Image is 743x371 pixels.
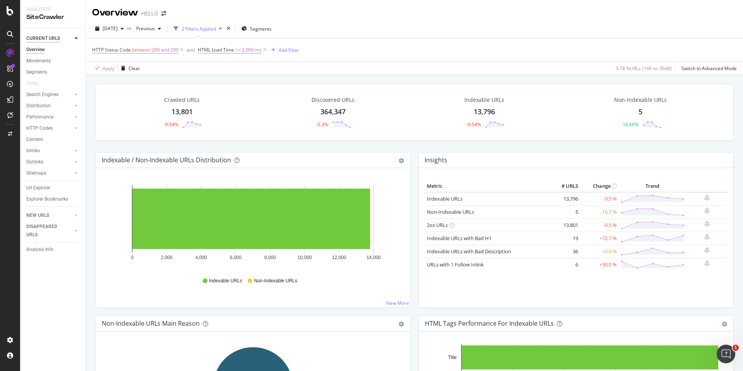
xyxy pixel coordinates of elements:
[26,147,72,155] a: Inlinks
[26,79,46,88] a: Visits
[264,255,276,260] text: 8,000
[580,218,619,232] td: -9.5 %
[316,121,328,128] div: -5.3%
[298,255,312,260] text: 10,000
[580,192,619,206] td: -9.5 %
[26,124,72,132] a: HTTP Codes
[722,321,727,327] div: gear
[549,180,580,192] th: # URLS
[242,45,262,55] span: 2,000 ms
[549,258,580,271] td: 6
[549,205,580,218] td: 5
[92,6,138,19] div: Overview
[250,26,272,32] span: Segments
[279,47,299,53] div: Add Filter
[621,121,639,128] div: -16.66%
[26,184,80,192] a: Url Explorer
[92,62,115,74] button: Apply
[26,68,80,76] a: Segments
[639,107,642,117] div: 5
[427,235,491,242] a: Indexable URLs with Bad H1
[466,121,481,128] div: -9.54%
[26,57,80,65] a: Movements
[704,247,710,253] div: bell-plus
[704,195,710,201] div: bell-plus
[26,91,58,99] div: Search Engines
[164,121,178,128] div: -9.54%
[225,25,232,33] div: times
[102,180,404,270] svg: A chart.
[26,246,53,254] div: Analysis Info
[704,208,710,214] div: bell-plus
[187,46,195,53] button: and
[118,62,140,74] button: Clear
[102,319,200,327] div: Non-Indexable URLs Main Reason
[133,22,164,35] button: Previous
[399,158,404,163] div: gear
[235,46,241,53] span: >=
[26,113,72,121] a: Performance
[26,91,72,99] a: Search Engines
[26,211,49,220] div: NEW URLS
[448,355,457,360] text: Title
[26,246,80,254] a: Analysis Info
[164,96,200,104] div: Crawled URLs
[616,65,672,72] div: 3.78 % URLs ( 14K on 364K )
[128,65,140,72] div: Clear
[238,22,275,35] button: Segments
[26,113,53,121] div: Performance
[171,22,225,35] button: 2 Filters Applied
[704,260,710,266] div: bell-plus
[549,232,580,245] td: 19
[103,65,115,72] div: Apply
[92,46,131,53] span: HTTP Status Code
[26,34,60,43] div: CURRENT URLS
[704,221,710,227] div: bell-plus
[549,192,580,206] td: 13,796
[427,195,462,202] a: Indexable URLs
[320,107,346,117] div: 364,347
[549,218,580,232] td: 13,801
[733,345,739,351] span: 1
[161,11,166,16] div: arrow-right-arrow-left
[26,79,38,88] div: Visits
[26,102,72,110] a: Distribution
[386,300,409,306] a: View More
[103,25,118,32] span: 2025 Sep. 21st
[427,222,448,228] a: 2xx URLs
[26,169,46,177] div: Sitemaps
[427,248,511,255] a: Indexable URLs with Bad Description
[102,156,231,164] div: Indexable / Non-Indexable URLs Distribution
[26,158,43,166] div: Outlinks
[366,255,381,260] text: 14,000
[230,255,241,260] text: 6,000
[132,46,151,53] span: between
[704,234,710,240] div: bell-plus
[161,255,173,260] text: 2,000
[26,34,72,43] a: CURRENT URLS
[425,155,447,165] h4: Insights
[268,45,299,55] button: Add Filter
[681,65,737,72] div: Switch to Advanced Mode
[580,232,619,245] td: +72.7 %
[549,245,580,258] td: 36
[580,245,619,258] td: +0.0 %
[133,25,155,32] span: Previous
[619,180,687,192] th: Trend
[26,46,45,54] div: Overview
[332,255,346,260] text: 12,000
[26,223,65,239] div: DISAPPEARED URLS
[427,208,474,215] a: Non-Indexable URLs
[425,180,549,192] th: Metric
[312,96,354,104] div: Discovered URLs
[717,345,735,363] iframe: Intercom live chat
[26,102,51,110] div: Distribution
[26,57,51,65] div: Movements
[427,261,484,268] a: URLs with 1 Follow Inlink
[141,10,158,17] div: HELLO
[181,26,216,32] div: 2 Filters Applied
[580,258,619,271] td: +50.0 %
[26,195,80,203] a: Explorer Bookmarks
[26,136,43,144] div: Content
